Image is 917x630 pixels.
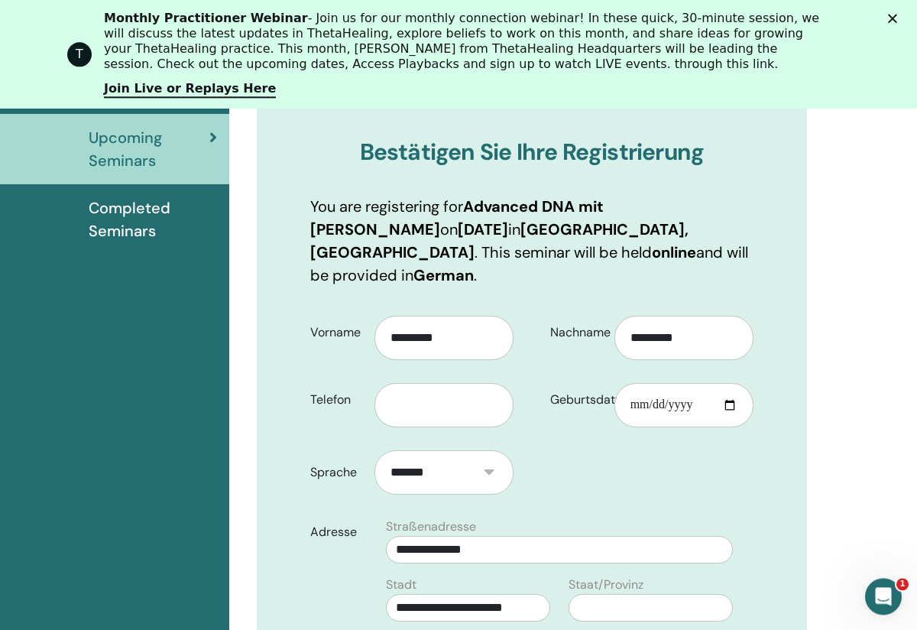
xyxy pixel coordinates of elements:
[569,576,643,594] label: Staat/Provinz
[104,81,276,98] a: Join Live or Replays Here
[386,518,476,536] label: Straßenadresse
[310,196,604,239] b: Advanced DNA mit [PERSON_NAME]
[299,458,374,487] label: Sprache
[539,318,614,347] label: Nachname
[386,576,416,594] label: Stadt
[89,126,209,172] span: Upcoming Seminars
[67,42,92,67] div: Profile image for ThetaHealing
[896,578,909,590] span: 1
[458,219,508,239] b: [DATE]
[865,578,902,615] iframe: Intercom live chat
[310,195,753,287] p: You are registering for on in . This seminar will be held and will be provided in .
[888,14,903,23] div: Schließen
[652,242,696,262] b: online
[104,11,825,72] div: - Join us for our monthly connection webinar! In these quick, 30-minute session, we will discuss ...
[413,265,474,285] b: German
[299,385,374,414] label: Telefon
[299,318,374,347] label: Vorname
[89,196,217,242] span: Completed Seminars
[310,138,753,166] h3: Bestätigen Sie Ihre Registrierung
[299,518,377,547] label: Adresse
[104,11,308,25] b: Monthly Practitioner Webinar
[539,385,614,414] label: Geburtsdatum
[310,219,689,262] b: [GEOGRAPHIC_DATA], [GEOGRAPHIC_DATA]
